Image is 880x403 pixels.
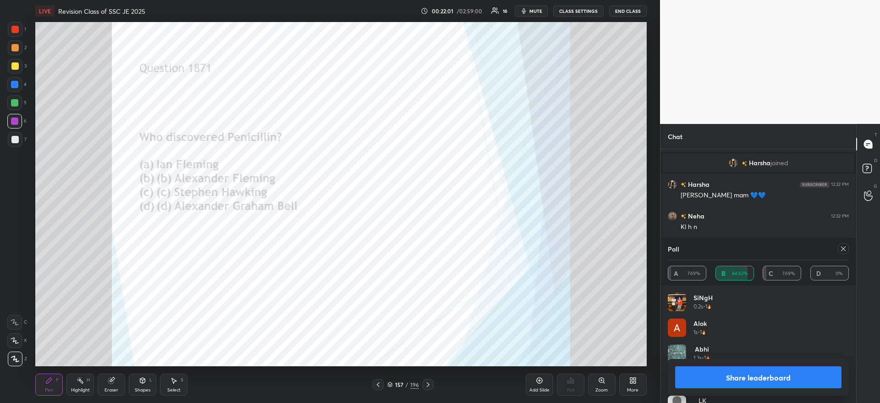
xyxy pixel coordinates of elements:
div: Kl h n [681,223,849,232]
img: ea0d8b3822c64106a03fa10b0b131313.jpg [668,212,677,221]
button: Share leaderboard [675,366,841,388]
div: H [87,378,90,382]
span: mute [529,8,542,14]
button: CLASS SETTINGS [553,6,604,17]
div: 6 [7,114,27,129]
h5: • [698,328,700,336]
img: a49ede50bdc84d9a805bda4ebea13887.13745522_3 [668,319,686,337]
h4: SiNgH [693,293,713,302]
img: 30dc4204f44b46b7a70484b4f9219911.jpg [729,158,738,168]
div: Z [8,352,27,366]
img: streak-poll-icon.44701ccd.svg [707,304,711,309]
img: 4P8fHbbgJtejmAAAAAElFTkSuQmCC [800,182,829,187]
h5: • [702,354,704,362]
span: Harsha [749,159,770,167]
div: grid [660,149,856,334]
h4: Abhi [693,344,710,354]
div: 1 [8,22,26,37]
div: Eraser [104,388,118,392]
div: Shapes [135,388,150,392]
button: End Class [609,6,647,17]
div: 2 [8,40,27,55]
h5: 1.3s [693,354,702,362]
p: G [874,183,877,190]
h5: 1 [705,302,707,311]
div: X [7,333,27,348]
img: a6048d872c004343b8429f05e00292eb.jpg [668,344,686,363]
span: joined [770,159,788,167]
h5: 1 [704,354,706,362]
div: 157 [395,382,404,387]
div: 12:32 PM [831,182,849,187]
div: P [56,378,59,382]
div: 3 [8,59,27,73]
img: no-rating-badge.077c3623.svg [681,214,686,219]
div: S [181,378,183,382]
img: streak-poll-icon.44701ccd.svg [702,330,706,335]
h4: Alok [693,319,707,328]
img: 30dc4204f44b46b7a70484b4f9219911.jpg [668,180,677,189]
h5: 1 [700,328,702,336]
img: no-rating-badge.077c3623.svg [742,161,747,166]
div: Select [167,388,181,392]
img: 5383efa7a74a4c0d9437bc159205a728.jpg [668,293,686,311]
button: mute [515,6,548,17]
div: Zoom [595,388,608,392]
div: Highlight [71,388,90,392]
div: More [627,388,638,392]
p: Chat [660,124,690,149]
div: LIVE [35,6,55,17]
div: 12:32 PM [831,213,849,219]
h5: 1s [693,328,698,336]
div: 4 [7,77,27,92]
h4: Poll [668,244,679,254]
div: L [149,378,152,382]
div: C [7,315,27,330]
div: 16 [503,9,507,13]
img: streak-poll-icon.44701ccd.svg [706,356,710,360]
h5: • [703,302,705,311]
div: 7 [8,132,27,147]
h6: Neha [686,211,704,221]
div: Pen [45,388,53,392]
div: Add Slide [529,388,550,392]
div: grid [668,293,849,403]
h6: Harsha [686,179,709,189]
div: 5 [7,95,27,110]
div: / [406,382,408,387]
p: D [874,157,877,164]
h5: 0.2s [693,302,703,311]
div: 196 [410,381,419,389]
img: no-rating-badge.077c3623.svg [681,182,686,187]
div: [PERSON_NAME] mam 💙💙 [681,191,849,200]
p: T [874,131,877,138]
h4: Revision Class of SSC JE 2025 [58,7,145,16]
